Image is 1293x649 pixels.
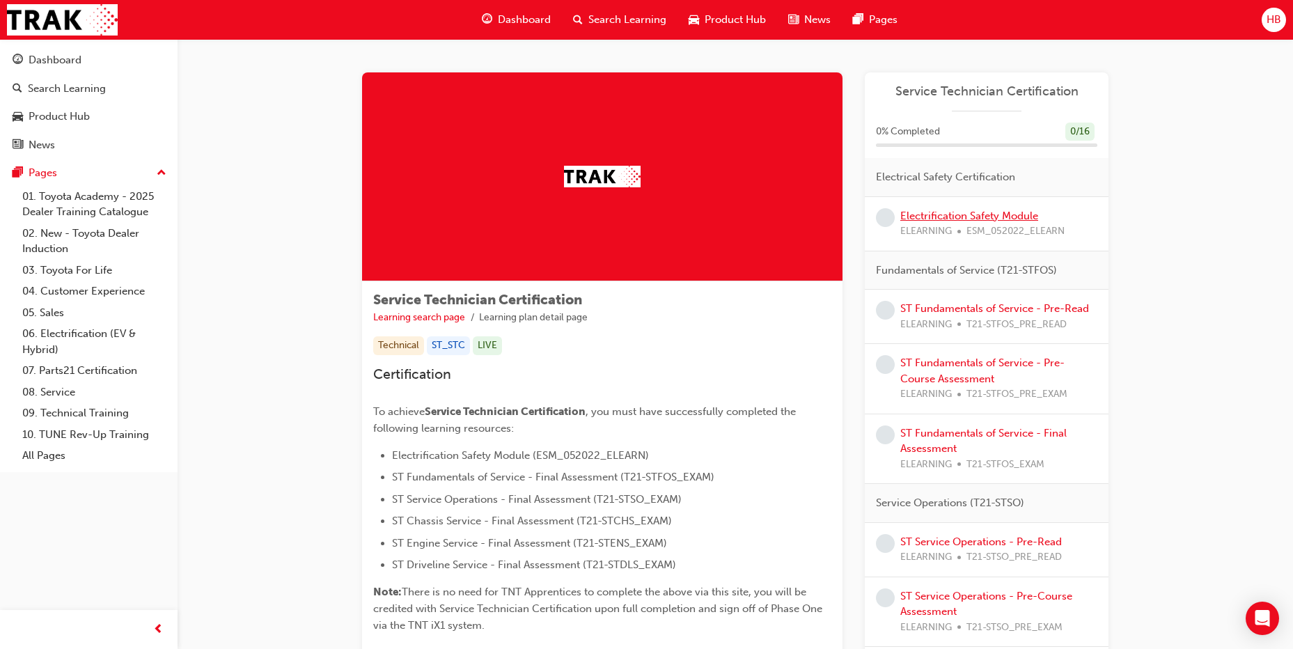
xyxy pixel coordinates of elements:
span: Fundamentals of Service (T21-STFOS) [876,263,1057,279]
span: To achieve [373,405,425,418]
span: T21-STSO_PRE_READ [966,549,1062,565]
span: pages-icon [13,167,23,180]
span: Product Hub [705,12,766,28]
span: ST Engine Service - Final Assessment (T21-STENS_EXAM) [392,537,667,549]
a: ST Service Operations - Pre-Course Assessment [900,590,1072,618]
a: 02. New - Toyota Dealer Induction [17,223,172,260]
span: , you must have successfully completed the following learning resources: [373,405,799,435]
a: Learning search page [373,311,465,323]
a: 06. Electrification (EV & Hybrid) [17,323,172,360]
span: Service Technician Certification [373,292,582,308]
a: 04. Customer Experience [17,281,172,302]
span: car-icon [689,11,699,29]
span: Electrical Safety Certification [876,169,1015,185]
span: learningRecordVerb_NONE-icon [876,425,895,444]
a: All Pages [17,445,172,467]
a: 03. Toyota For Life [17,260,172,281]
span: car-icon [13,111,23,123]
span: ELEARNING [900,457,952,473]
a: Service Technician Certification [876,84,1097,100]
span: pages-icon [853,11,863,29]
span: ELEARNING [900,317,952,333]
span: search-icon [573,11,583,29]
div: LIVE [473,336,502,355]
span: prev-icon [153,621,164,639]
span: ST Fundamentals of Service - Final Assessment (T21-STFOS_EXAM) [392,471,714,483]
span: Certification [373,366,451,382]
div: Product Hub [29,109,90,125]
span: Service Operations (T21-STSO) [876,495,1024,511]
a: ST Fundamentals of Service - Pre-Course Assessment [900,357,1065,385]
a: News [6,132,172,158]
div: News [29,137,55,153]
span: ST Chassis Service - Final Assessment (T21-STCHS_EXAM) [392,515,672,527]
span: ELEARNING [900,386,952,402]
span: There is no need for TNT Apprentices to complete the above via this site, you will be credited wi... [373,586,825,632]
span: guage-icon [482,11,492,29]
span: ST Driveline Service - Final Assessment (T21-STDLS_EXAM) [392,558,676,571]
button: Pages [6,160,172,186]
a: ST Fundamentals of Service - Pre-Read [900,302,1089,315]
a: search-iconSearch Learning [562,6,677,34]
span: ELEARNING [900,224,952,240]
span: ST Service Operations - Final Assessment (T21-STSO_EXAM) [392,493,682,506]
a: 07. Parts21 Certification [17,360,172,382]
div: Dashboard [29,52,81,68]
span: up-icon [157,164,166,182]
span: news-icon [13,139,23,152]
span: T21-STFOS_PRE_READ [966,317,1067,333]
span: learningRecordVerb_NONE-icon [876,301,895,320]
div: Open Intercom Messenger [1246,602,1279,635]
button: DashboardSearch LearningProduct HubNews [6,45,172,160]
span: HB [1267,12,1281,28]
a: 05. Sales [17,302,172,324]
span: search-icon [13,83,22,95]
span: guage-icon [13,54,23,67]
span: Dashboard [498,12,551,28]
a: car-iconProduct Hub [677,6,777,34]
button: HB [1262,8,1286,32]
a: Dashboard [6,47,172,73]
span: Electrification Safety Module (ESM_052022_ELEARN) [392,449,649,462]
span: learningRecordVerb_NONE-icon [876,534,895,553]
a: Product Hub [6,104,172,130]
img: Trak [7,4,118,36]
div: 0 / 16 [1065,123,1095,141]
span: Note: [373,586,402,598]
span: T21-STSO_PRE_EXAM [966,620,1063,636]
a: ST Fundamentals of Service - Final Assessment [900,427,1067,455]
span: T21-STFOS_PRE_EXAM [966,386,1067,402]
a: news-iconNews [777,6,842,34]
div: Pages [29,165,57,181]
span: Service Technician Certification [425,405,586,418]
a: pages-iconPages [842,6,909,34]
div: Search Learning [28,81,106,97]
span: ELEARNING [900,620,952,636]
span: learningRecordVerb_NONE-icon [876,588,895,607]
a: ST Service Operations - Pre-Read [900,535,1062,548]
a: 10. TUNE Rev-Up Training [17,424,172,446]
span: ESM_052022_ELEARN [966,224,1065,240]
div: Technical [373,336,424,355]
span: T21-STFOS_EXAM [966,457,1044,473]
li: Learning plan detail page [479,310,588,326]
span: news-icon [788,11,799,29]
span: News [804,12,831,28]
img: Trak [564,166,641,187]
span: Search Learning [588,12,666,28]
a: Search Learning [6,76,172,102]
span: Pages [869,12,898,28]
span: ELEARNING [900,549,952,565]
a: guage-iconDashboard [471,6,562,34]
div: ST_STC [427,336,470,355]
span: 0 % Completed [876,124,940,140]
a: Electrification Safety Module [900,210,1038,222]
a: 09. Technical Training [17,402,172,424]
span: learningRecordVerb_NONE-icon [876,208,895,227]
a: 08. Service [17,382,172,403]
span: learningRecordVerb_NONE-icon [876,355,895,374]
a: 01. Toyota Academy - 2025 Dealer Training Catalogue [17,186,172,223]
